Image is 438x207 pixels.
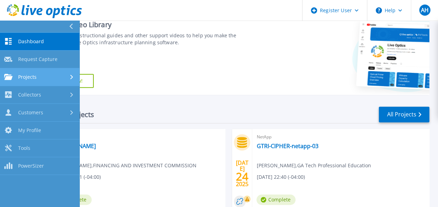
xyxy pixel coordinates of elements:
div: [DATE] 2025 [236,161,249,186]
span: AH [421,7,428,13]
div: Find tutorials, instructional guides and other support videos to help you make the most of your L... [41,32,246,46]
span: NetApp [256,133,425,141]
a: All Projects [379,107,429,122]
span: Optical Prime [53,133,221,141]
span: Customers [18,109,43,116]
span: [PERSON_NAME] , FINANCING AND INVESTMENT COMMISSION [53,162,197,169]
span: PowerSizer [18,163,44,169]
span: Dashboard [18,38,44,45]
span: [PERSON_NAME] , GA Tech Professional Education [256,162,371,169]
div: Support Video Library [41,20,246,29]
a: GTRI-CIPHER-netapp-03 [256,143,318,149]
span: Projects [18,74,37,80]
span: 24 [236,174,248,179]
span: My Profile [18,127,41,133]
span: Request Capture [18,56,57,62]
span: [DATE] 22:40 (-04:00) [256,173,305,181]
span: Collectors [18,92,41,98]
span: Complete [256,194,295,205]
span: Tools [18,145,30,151]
